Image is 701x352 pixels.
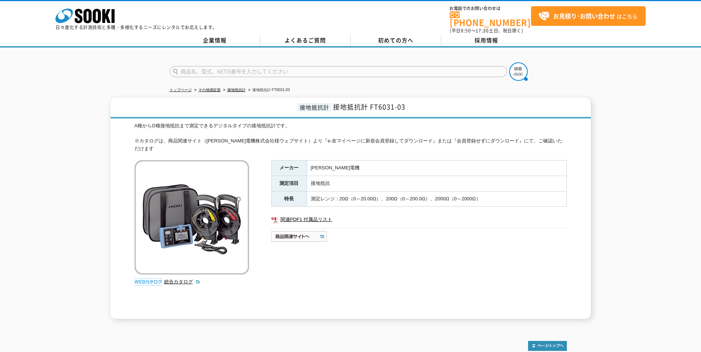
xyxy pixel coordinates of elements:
[164,279,200,284] a: 総合カタログ
[450,6,531,11] span: お電話でのお問い合わせは
[509,62,528,81] img: btn_search.png
[538,11,637,22] span: はこちら
[378,36,414,44] span: 初めての方へ
[307,176,566,191] td: 接地抵抗
[271,191,307,207] th: 特長
[260,35,351,46] a: よくあるご質問
[55,25,217,30] p: 日々進化する計測技術と多種・多様化するニーズにレンタルでお応えします。
[307,191,566,207] td: 測定レンジ：20Ω（0～20.00Ω）、200Ω（0～200.0Ω）、2000Ω（0～2000Ω）
[170,66,507,77] input: 商品名、型式、NETIS番号を入力してください
[170,88,192,92] a: トップページ
[271,231,328,242] img: 商品関連サイトへ
[476,27,489,34] span: 17:30
[170,35,260,46] a: 企業情報
[528,341,567,351] img: トップページへ
[135,122,567,153] div: A種からD種接地抵抗まで測定できるデジタルタイプの接地抵抗計です。 ※カタログは、商品関連サイト（[PERSON_NAME]電機株式会社様ウェブサイト）より『e-友マイページに新規会員登録してダ...
[553,11,615,20] strong: お見積り･お問い合わせ
[247,86,290,94] li: 接地抵抗計 FT6031-03
[450,27,523,34] span: (平日 ～ 土日、祝日除く)
[135,278,162,286] img: webカタログ
[298,103,331,111] span: 接地抵抗計
[531,6,646,26] a: お見積り･お問い合わせはこちら
[441,35,532,46] a: 採用情報
[351,35,441,46] a: 初めての方へ
[271,215,567,224] a: 関連PDF1 付属品リスト
[307,161,566,176] td: [PERSON_NAME]電機
[271,161,307,176] th: メーカー
[135,160,249,275] img: 接地抵抗計 FT6031-03
[271,176,307,191] th: 測定項目
[461,27,471,34] span: 8:50
[198,88,221,92] a: その他測定器
[450,11,531,27] a: [PHONE_NUMBER]
[333,102,405,112] span: 接地抵抗計 FT6031-03
[227,88,246,92] a: 接地抵抗計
